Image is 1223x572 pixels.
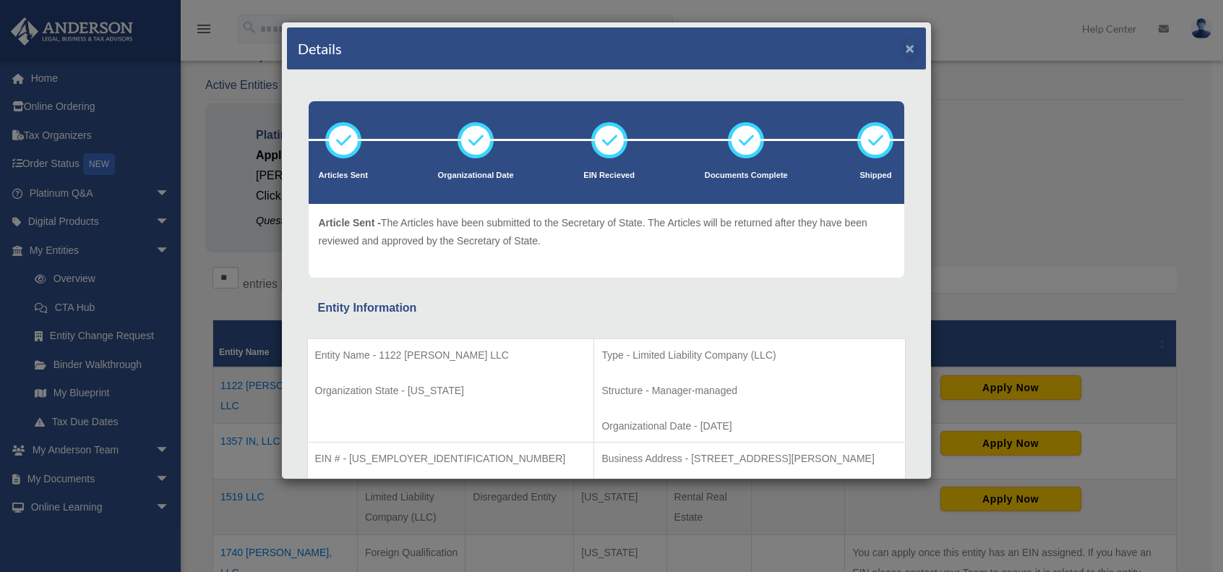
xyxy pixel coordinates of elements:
[438,168,514,183] p: Organizational Date
[857,168,893,183] p: Shipped
[601,382,897,400] p: Structure - Manager-managed
[318,298,895,318] div: Entity Information
[601,450,897,468] p: Business Address - [STREET_ADDRESS][PERSON_NAME]
[315,450,587,468] p: EIN # - [US_EMPLOYER_IDENTIFICATION_NUMBER]
[583,168,635,183] p: EIN Recieved
[601,346,897,364] p: Type - Limited Liability Company (LLC)
[315,382,587,400] p: Organization State - [US_STATE]
[906,40,915,56] button: ×
[705,168,788,183] p: Documents Complete
[601,417,897,435] p: Organizational Date - [DATE]
[319,168,368,183] p: Articles Sent
[319,214,894,249] p: The Articles have been submitted to the Secretary of State. The Articles will be returned after t...
[319,217,381,229] span: Article Sent -
[315,346,587,364] p: Entity Name - 1122 [PERSON_NAME] LLC
[298,38,342,59] h4: Details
